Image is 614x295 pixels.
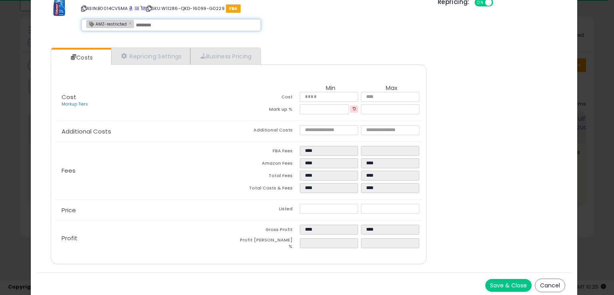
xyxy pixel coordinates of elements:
[239,204,300,216] td: Listed
[190,48,260,64] a: Business Pricing
[300,85,361,92] th: Min
[55,235,239,241] p: Profit
[239,104,300,117] td: Mark up %
[51,50,110,66] a: Costs
[55,94,239,108] p: Cost
[239,92,300,104] td: Cost
[129,5,133,12] a: BuyBox page
[239,146,300,158] td: FBA Fees
[239,125,300,138] td: Additional Costs
[81,2,426,15] p: ASIN: B0014CV5MA | SKU: W11286-QKD-16099-G0229
[62,101,88,107] a: Markup Tiers
[239,158,300,171] td: Amazon Fees
[140,5,145,12] a: Your listing only
[239,171,300,183] td: Total Fees
[55,207,239,213] p: Price
[535,279,565,292] button: Cancel
[55,167,239,174] p: Fees
[361,85,422,92] th: Max
[239,225,300,237] td: Gross Profit
[239,237,300,252] td: Profit [PERSON_NAME] %
[226,4,241,13] span: FBA
[485,279,532,292] button: Save & Close
[55,128,239,135] p: Additional Costs
[87,20,127,27] span: AMZ-restricted
[135,5,139,12] a: All offer listings
[239,183,300,195] td: Total Costs & Fees
[129,20,134,27] a: ×
[111,48,190,64] a: Repricing Settings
